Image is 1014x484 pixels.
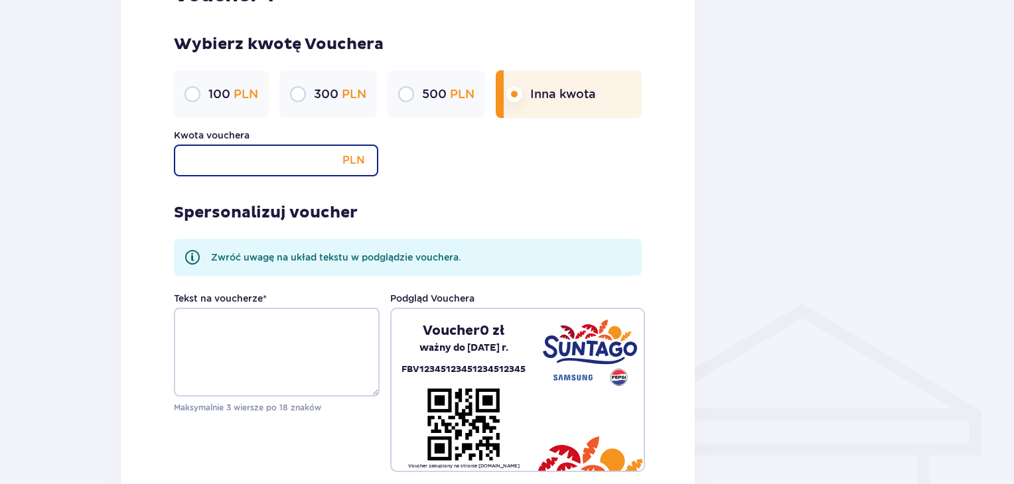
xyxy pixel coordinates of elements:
[174,34,642,54] p: Wybierz kwotę Vouchera
[211,251,461,264] p: Zwróć uwagę na układ tekstu w podglądzie vouchera.
[314,86,366,102] p: 300
[174,129,250,142] label: Kwota vouchera
[390,292,474,305] p: Podgląd Vouchera
[342,145,365,176] p: PLN
[342,87,366,101] span: PLN
[401,362,526,377] p: FBV12345123451234512345
[423,322,504,339] p: Voucher 0 zł
[174,203,358,223] p: Spersonalizuj voucher
[422,86,474,102] p: 500
[208,86,258,102] p: 100
[543,320,637,386] img: Suntago - Samsung - Pepsi
[530,86,596,102] p: Inna kwota
[408,463,520,469] p: Voucher zakupiony na stronie [DOMAIN_NAME]
[450,87,474,101] span: PLN
[174,402,380,414] p: Maksymalnie 3 wiersze po 18 znaków
[419,339,508,357] p: ważny do [DATE] r.
[174,292,267,305] label: Tekst na voucherze *
[234,87,258,101] span: PLN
